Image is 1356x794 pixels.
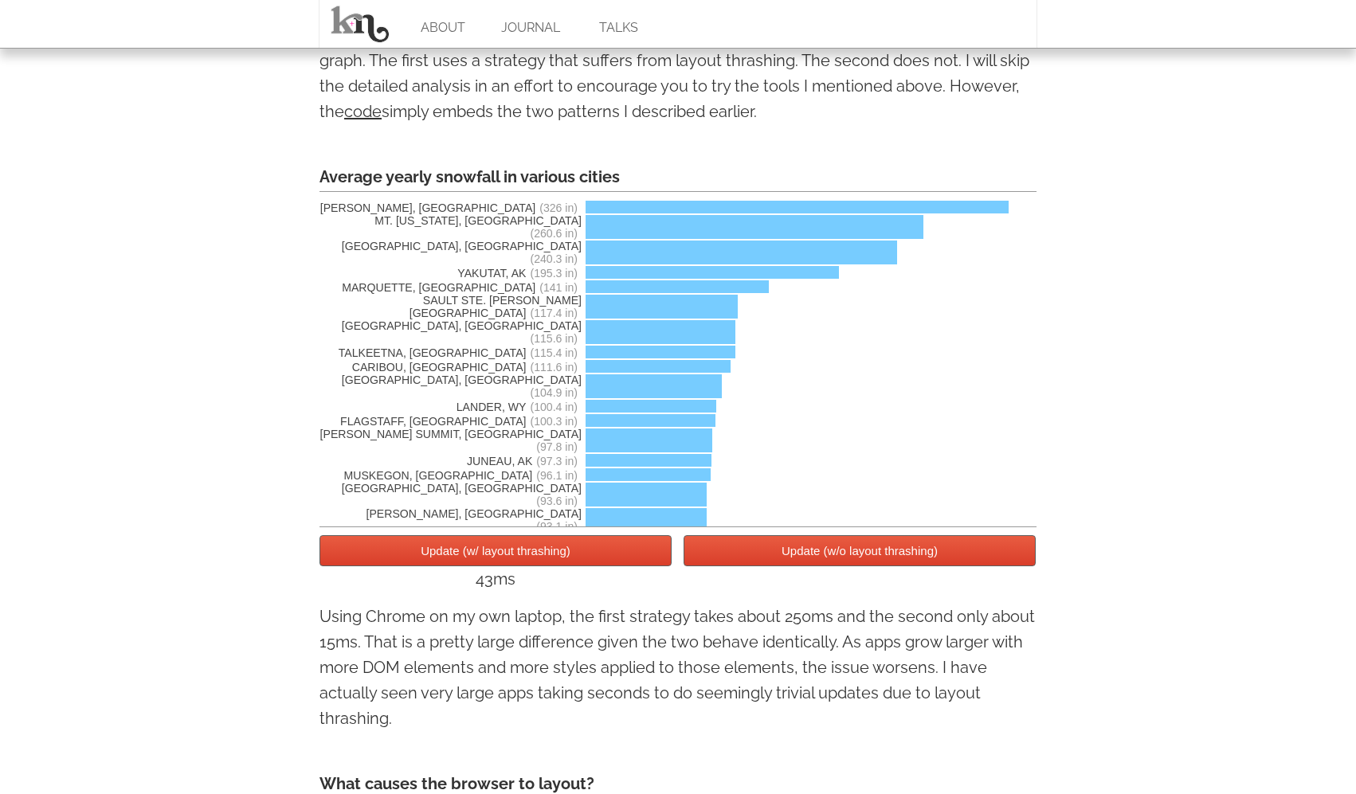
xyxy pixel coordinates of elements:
span: (111.6 in) [530,361,578,374]
span: SAULT STE. [PERSON_NAME][GEOGRAPHIC_DATA] [319,294,582,319]
span: [GEOGRAPHIC_DATA], [GEOGRAPHIC_DATA] [319,374,582,399]
span: (117.4 in) [530,307,578,319]
span: (97.3 in) [536,455,578,467]
button: Update (w/ layout thrashing) [319,535,672,566]
span: (93.1 in) [536,520,578,533]
span: (104.9 in) [530,386,578,399]
span: MUSKEGON, [GEOGRAPHIC_DATA] [319,469,582,482]
span: (141 in) [539,281,578,294]
span: LANDER, WY [319,401,582,413]
span: (195.3 in) [530,267,578,280]
span: MT. [US_STATE], [GEOGRAPHIC_DATA] [319,214,582,240]
span: YAKUTAT, AK [319,267,582,280]
span: [PERSON_NAME] SUMMIT, [GEOGRAPHIC_DATA] [319,428,582,453]
span: (240.3 in) [530,252,578,265]
span: [PERSON_NAME], [GEOGRAPHIC_DATA] [319,507,582,533]
span: [GEOGRAPHIC_DATA], [GEOGRAPHIC_DATA] [319,319,582,345]
span: JUNEAU, AK [319,455,582,467]
span: MARQUETTE, [GEOGRAPHIC_DATA] [319,281,582,294]
span: [GEOGRAPHIC_DATA], [GEOGRAPHIC_DATA] [319,482,582,507]
span: CARIBOU, [GEOGRAPHIC_DATA] [319,361,582,374]
button: Update (w/o layout thrashing) [684,535,1036,566]
span: (100.4 in) [530,401,578,413]
span: (115.4 in) [530,346,578,359]
div: 43ms [319,566,672,592]
a: code [344,102,382,121]
span: TALKEETNA, [GEOGRAPHIC_DATA] [319,346,582,359]
span: (96.1 in) [536,469,578,482]
span: [GEOGRAPHIC_DATA], [GEOGRAPHIC_DATA] [319,240,582,265]
span: (115.6 in) [530,332,578,345]
div: Average yearly snowfall in various cities [319,164,1037,192]
span: (326 in) [539,201,578,214]
span: [PERSON_NAME], [GEOGRAPHIC_DATA] [319,201,582,214]
span: (260.6 in) [530,227,578,240]
span: FLAGSTAFF, [GEOGRAPHIC_DATA] [319,415,582,428]
span: (93.6 in) [536,495,578,507]
p: Using Chrome on my own laptop, the first strategy takes about 250ms and the second only about 15m... [319,604,1037,731]
span: (97.8 in) [536,440,578,453]
span: (100.3 in) [530,415,578,428]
